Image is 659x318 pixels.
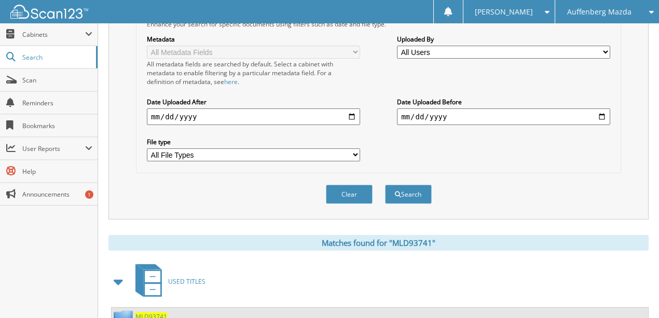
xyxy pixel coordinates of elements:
div: Enhance your search for specific documents using filters such as date and file type. [142,20,615,29]
span: Cabinets [22,30,85,39]
span: [PERSON_NAME] [475,9,533,15]
span: Search [22,53,91,62]
span: Auffenberg Mazda [567,9,631,15]
div: All metadata fields are searched by default. Select a cabinet with metadata to enable filtering b... [147,60,360,86]
span: Bookmarks [22,121,92,130]
span: Announcements [22,190,92,199]
label: File type [147,137,360,146]
div: 1 [85,190,93,199]
span: Reminders [22,99,92,107]
button: Clear [326,185,373,204]
button: Search [385,185,432,204]
a: here [224,77,238,86]
span: USED TITLES [168,277,205,286]
img: scan123-logo-white.svg [10,5,88,19]
label: Date Uploaded Before [397,98,610,106]
a: USED TITLES [129,261,205,302]
input: start [147,108,360,125]
span: User Reports [22,144,85,153]
label: Date Uploaded After [147,98,360,106]
input: end [397,108,610,125]
span: Help [22,167,92,176]
div: Matches found for "MLD93741" [108,235,649,251]
label: Metadata [147,35,360,44]
label: Uploaded By [397,35,610,44]
span: Scan [22,76,92,85]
